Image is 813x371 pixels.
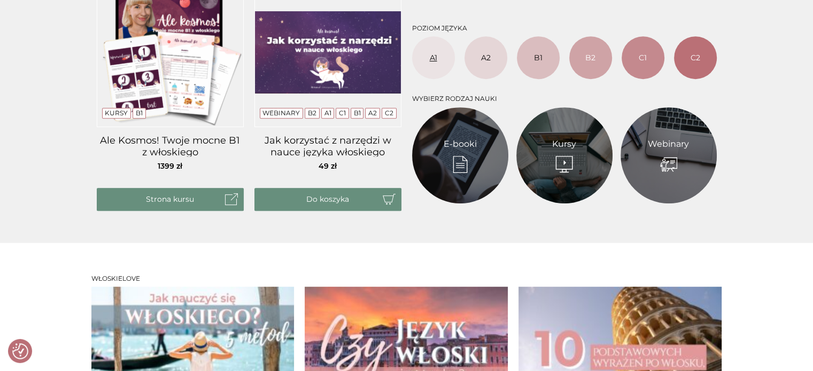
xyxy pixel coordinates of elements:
[262,109,300,117] a: Webinary
[319,161,337,171] span: 49
[12,343,28,359] img: Revisit consent button
[368,109,377,117] a: A2
[517,36,560,79] a: B1
[412,95,717,102] h3: Wybierz rodzaj nauki
[254,135,401,156] a: Jak korzystać z narzędzi w nauce języka włoskiego
[552,138,576,151] a: Kursy
[105,109,128,117] a: Kursy
[674,36,717,79] a: C2
[158,161,182,171] span: 1399
[97,135,244,156] a: Ale Kosmos! Twoje mocne B1 z włoskiego
[324,109,331,117] a: A1
[91,275,722,282] h3: Włoskielove
[648,138,689,151] a: Webinary
[97,188,244,211] a: Strona kursu
[354,109,361,117] a: B1
[385,109,393,117] a: C2
[412,25,717,32] h3: Poziom języka
[308,109,316,117] a: B2
[12,343,28,359] button: Preferencje co do zgód
[444,138,477,151] a: E-booki
[254,188,401,211] button: Do koszyka
[412,36,455,79] a: A1
[569,36,612,79] a: B2
[339,109,346,117] a: C1
[136,109,143,117] a: B1
[622,36,664,79] a: C1
[464,36,507,79] a: A2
